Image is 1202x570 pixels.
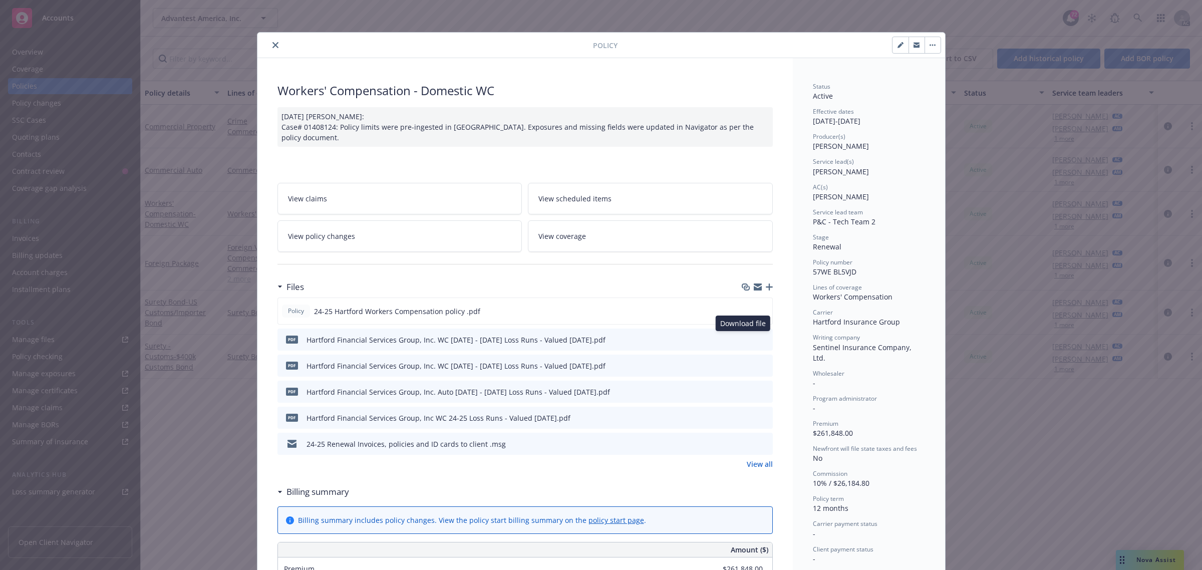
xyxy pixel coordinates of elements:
[286,280,304,294] h3: Files
[269,39,281,51] button: close
[288,193,327,204] span: View claims
[277,220,522,252] a: View policy changes
[813,453,822,463] span: No
[760,361,769,371] button: preview file
[307,439,506,449] div: 24-25 Renewal Invoices, policies and ID cards to client .msg
[813,317,900,327] span: Hartford Insurance Group
[813,529,815,538] span: -
[307,361,606,371] div: Hartford Financial Services Group, Inc. WC [DATE] - [DATE] Loss Runs - Valued [DATE].pdf
[813,141,869,151] span: [PERSON_NAME]
[286,336,298,343] span: pdf
[813,183,828,191] span: AC(s)
[813,107,854,116] span: Effective dates
[813,403,815,413] span: -
[277,82,773,99] div: Workers' Compensation - Domestic WC
[813,82,830,91] span: Status
[813,292,925,302] div: Workers' Compensation
[747,459,773,469] a: View all
[744,361,752,371] button: download file
[314,306,480,317] span: 24-25 Hartford Workers Compensation policy .pdf
[286,414,298,421] span: pdf
[538,193,612,204] span: View scheduled items
[813,519,877,528] span: Carrier payment status
[743,306,751,317] button: download file
[759,306,768,317] button: preview file
[813,217,875,226] span: P&C - Tech Team 2
[277,485,349,498] div: Billing summary
[813,233,829,241] span: Stage
[813,157,854,166] span: Service lead(s)
[813,267,856,276] span: 57WE BL5VJD
[760,335,769,345] button: preview file
[744,335,752,345] button: download file
[813,167,869,176] span: [PERSON_NAME]
[813,132,845,141] span: Producer(s)
[286,485,349,498] h3: Billing summary
[813,428,853,438] span: $261,848.00
[528,220,773,252] a: View coverage
[744,439,752,449] button: download file
[813,208,863,216] span: Service lead team
[307,387,610,397] div: Hartford Financial Services Group, Inc. Auto [DATE] - [DATE] Loss Runs - Valued [DATE].pdf
[538,231,586,241] span: View coverage
[813,242,841,251] span: Renewal
[588,515,644,525] a: policy start page
[813,91,833,101] span: Active
[813,494,844,503] span: Policy term
[277,183,522,214] a: View claims
[731,544,768,555] span: Amount ($)
[744,387,752,397] button: download file
[813,394,877,403] span: Program administrator
[813,343,914,363] span: Sentinel Insurance Company, Ltd.
[298,515,646,525] div: Billing summary includes policy changes. View the policy start billing summary on the .
[813,478,869,488] span: 10% / $26,184.80
[813,444,917,453] span: Newfront will file state taxes and fees
[277,107,773,147] div: [DATE] [PERSON_NAME]: Case# 01408124: Policy limits were pre-ingested in [GEOGRAPHIC_DATA]. Expos...
[288,231,355,241] span: View policy changes
[813,419,838,428] span: Premium
[760,413,769,423] button: preview file
[593,40,618,51] span: Policy
[813,333,860,342] span: Writing company
[286,388,298,395] span: pdf
[277,280,304,294] div: Files
[813,554,815,563] span: -
[307,413,570,423] div: Hartford Financial Services Group, Inc WC 24-25 Loss Runs - Valued [DATE].pdf
[286,362,298,369] span: pdf
[716,316,770,331] div: Download file
[528,183,773,214] a: View scheduled items
[286,307,306,316] span: Policy
[813,503,848,513] span: 12 months
[744,413,752,423] button: download file
[760,387,769,397] button: preview file
[760,439,769,449] button: preview file
[813,192,869,201] span: [PERSON_NAME]
[813,258,852,266] span: Policy number
[813,107,925,126] div: [DATE] - [DATE]
[813,378,815,388] span: -
[813,308,833,317] span: Carrier
[307,335,606,345] div: Hartford Financial Services Group, Inc. WC [DATE] - [DATE] Loss Runs - Valued [DATE].pdf
[813,469,847,478] span: Commission
[813,545,873,553] span: Client payment status
[813,283,862,292] span: Lines of coverage
[813,369,844,378] span: Wholesaler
